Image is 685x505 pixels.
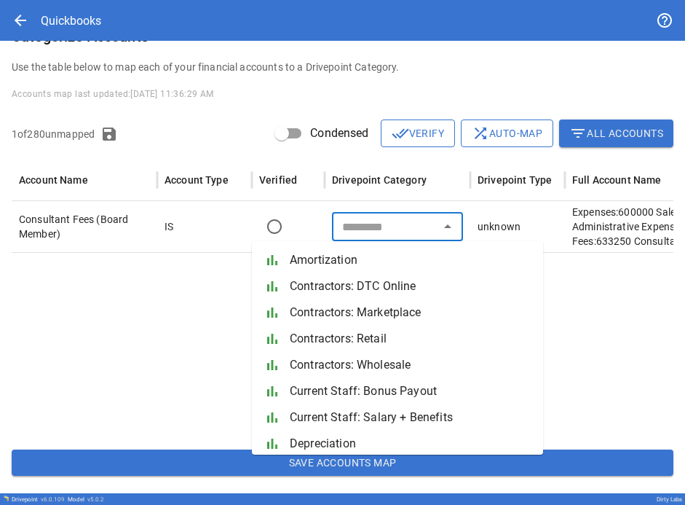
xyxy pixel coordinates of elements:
span: Contractors: Marketplace [290,304,531,321]
span: Condensed [310,125,368,142]
div: Drivepoint Type [478,174,552,186]
button: All Accounts [559,120,673,147]
div: Quickbooks [41,14,101,28]
span: Current Staff: Salary + Benefits [290,409,531,426]
p: Use the table below to map each of your financial accounts to a Drivepoint Category. [12,60,673,74]
span: bar_chart [264,304,281,321]
p: unknown [478,219,520,234]
span: v 6.0.109 [41,496,65,503]
span: done_all [392,125,409,142]
span: filter_list [569,125,587,142]
span: bar_chart [264,383,281,400]
button: Verify [381,120,455,147]
span: Contractors: Wholesale [290,356,531,374]
p: Consultant Fees (Board Member) [19,212,150,241]
span: Depreciation [290,435,531,453]
span: Current Staff: Bonus Payout [290,383,531,400]
span: Accounts map last updated: [DATE] 11:36:29 AM [12,89,214,99]
span: v 5.0.2 [87,496,104,503]
button: Save Accounts Map [12,450,673,476]
div: Drivepoint [12,496,65,503]
div: Full Account Name [572,174,662,186]
button: Close [437,216,458,237]
div: Drivepoint Category [332,174,427,186]
span: Amortization [290,251,531,269]
div: Account Name [19,174,88,186]
span: bar_chart [264,330,281,348]
p: 1 of 280 unmapped [12,127,95,141]
span: arrow_back [12,12,29,29]
div: Verified [259,174,297,186]
img: Drivepoint [3,496,9,501]
span: Contractors: Retail [290,330,531,348]
button: Auto-map [461,120,553,147]
span: bar_chart [264,278,281,295]
div: Model [68,496,104,503]
div: Account Type [165,174,229,186]
div: Dirty Labs [657,496,682,503]
span: bar_chart [264,251,281,269]
span: bar_chart [264,409,281,426]
span: shuffle [472,125,489,142]
span: Contractors: DTC Online [290,278,531,295]
span: bar_chart [264,435,281,453]
p: IS [165,219,173,234]
span: bar_chart [264,356,281,374]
